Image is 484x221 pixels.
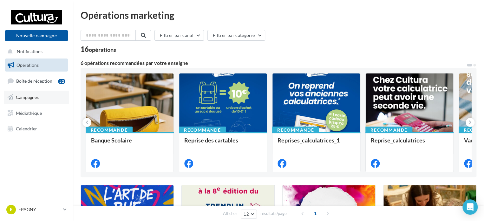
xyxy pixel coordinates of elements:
[16,126,37,131] span: Calendrier
[4,74,69,88] a: Boîte de réception52
[154,30,204,41] button: Filtrer par canal
[223,211,237,217] span: Afficher
[365,127,412,134] div: Recommandé
[4,122,69,135] a: Calendrier
[260,211,287,217] span: résultats/page
[272,127,319,134] div: Recommandé
[4,107,69,120] a: Médiathèque
[462,199,478,215] div: Open Intercom Messenger
[17,49,43,54] span: Notifications
[4,59,69,72] a: Opérations
[16,110,42,115] span: Médiathèque
[5,204,68,216] a: E EPAGNY
[371,137,448,150] div: Reprise_calculatrices
[241,210,257,218] button: 12
[310,208,320,218] span: 1
[81,60,466,66] div: 6 opérations recommandées par votre enseigne
[58,79,65,84] div: 52
[81,10,476,20] div: Opérations marketing
[89,47,116,52] div: opérations
[4,91,69,104] a: Campagnes
[86,127,133,134] div: Recommandé
[207,30,265,41] button: Filtrer par catégorie
[10,206,12,213] span: E
[91,137,168,150] div: Banque Scolaire
[16,94,39,100] span: Campagnes
[81,46,116,53] div: 16
[278,137,355,150] div: Reprises_calculatrices_1
[5,30,68,41] button: Nouvelle campagne
[184,137,262,150] div: Reprise des cartables
[179,127,226,134] div: Recommandé
[16,62,39,68] span: Opérations
[18,206,61,213] p: EPAGNY
[16,78,52,84] span: Boîte de réception
[244,211,249,217] span: 12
